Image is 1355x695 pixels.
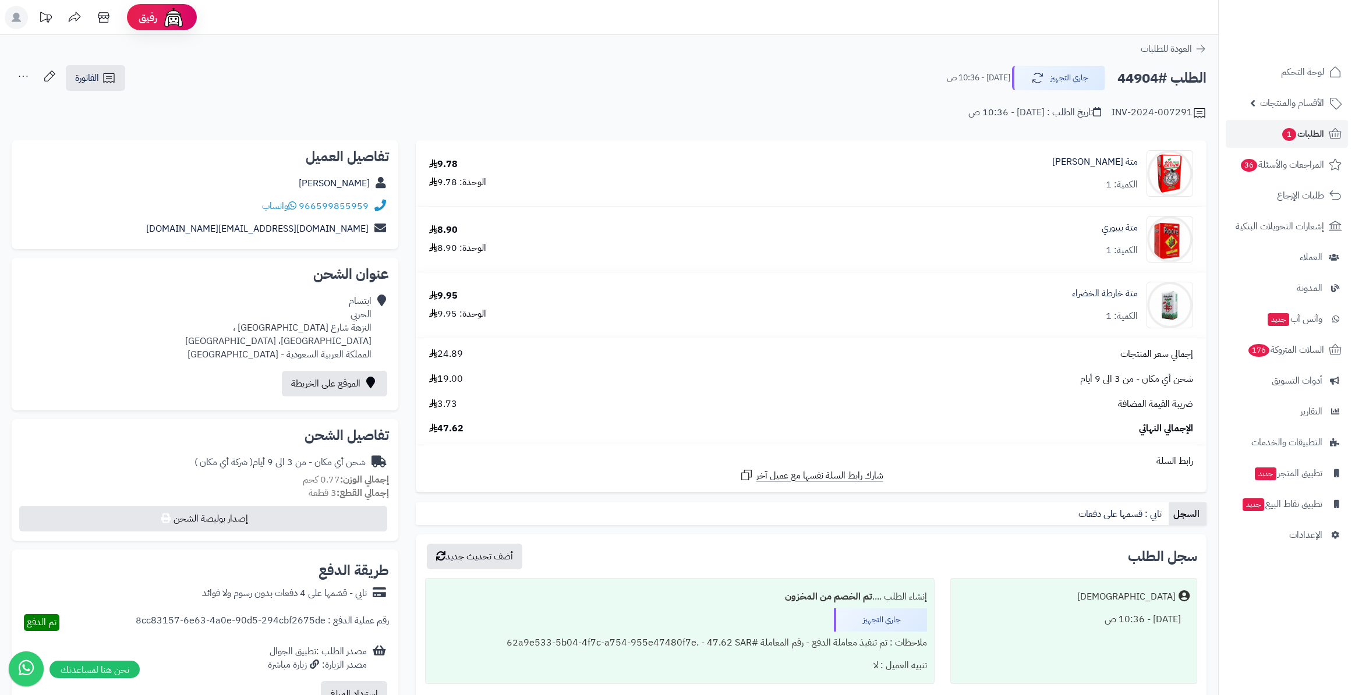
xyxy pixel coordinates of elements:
[1141,42,1207,56] a: العودة للطلبات
[429,158,458,171] div: 9.78
[146,222,369,236] a: [DOMAIN_NAME][EMAIL_ADDRESS][DOMAIN_NAME]
[1226,274,1348,302] a: المدونة
[1147,282,1193,328] img: 1693762708-Kharta%20Khadra%20Mate-90x90.jpg
[1226,459,1348,487] a: تطبيق المتجرجديد
[1281,126,1324,142] span: الطلبات
[1226,243,1348,271] a: العملاء
[31,6,60,32] a: تحديثات المنصة
[756,469,883,483] span: شارك رابط السلة نفسها مع عميل آخر
[319,563,389,577] h2: طريقة الدفع
[299,176,370,190] a: [PERSON_NAME]
[1277,187,1324,204] span: طلبات الإرجاع
[337,486,389,500] strong: إجمالي القطع:
[1226,151,1348,179] a: المراجعات والأسئلة36
[1241,496,1322,512] span: تطبيق نقاط البيع
[1268,313,1289,326] span: جديد
[1272,373,1322,389] span: أدوات التسويق
[1074,502,1169,526] a: تابي : قسمها على دفعات
[66,65,125,91] a: الفاتورة
[19,506,387,531] button: إصدار بوليصة الشحن
[740,468,883,483] a: شارك رابط السلة نفسها مع عميل آخر
[1226,212,1348,240] a: إشعارات التحويلات البنكية
[1255,467,1276,480] span: جديد
[1281,64,1324,80] span: لوحة التحكم
[27,615,56,629] span: تم الدفع
[282,371,387,396] a: الموقع على الخريطة
[427,544,522,569] button: أضف تحديث جديد
[433,654,927,677] div: تنبيه العميل : لا
[1147,216,1193,263] img: 1691430292-Pipore%20Mate-90x90.jpg
[429,398,457,411] span: 3.73
[420,455,1202,468] div: رابط السلة
[1289,527,1322,543] span: الإعدادات
[429,224,458,237] div: 8.90
[429,289,458,303] div: 9.95
[75,71,99,85] span: الفاتورة
[1012,66,1105,90] button: جاري التجهيز
[433,586,927,608] div: إنشاء الطلب ....
[1106,310,1138,323] div: الكمية: 1
[429,347,463,361] span: 24.89
[1118,398,1193,411] span: ضريبة القيمة المضافة
[1236,218,1324,235] span: إشعارات التحويلات البنكية
[1226,428,1348,456] a: التطبيقات والخدمات
[1112,106,1207,120] div: INV-2024-007291
[1241,159,1257,172] span: 36
[1251,434,1322,451] span: التطبيقات والخدمات
[1266,311,1322,327] span: وآتس آب
[202,587,367,600] div: تابي - قسّمها على 4 دفعات بدون رسوم ولا فوائد
[268,645,367,672] div: مصدر الطلب :تطبيق الجوال
[185,295,372,361] div: ابتسام الحربي النزهة شارع [GEOGRAPHIC_DATA] ، [GEOGRAPHIC_DATA]، [GEOGRAPHIC_DATA] المملكة العربي...
[262,199,296,213] a: واتساب
[1240,157,1324,173] span: المراجعات والأسئلة
[1226,490,1348,518] a: تطبيق نقاط البيعجديد
[1300,403,1322,420] span: التقارير
[1226,521,1348,549] a: الإعدادات
[1226,336,1348,364] a: السلات المتروكة176
[1226,398,1348,425] a: التقارير
[1226,305,1348,333] a: وآتس آبجديد
[1120,347,1193,361] span: إجمالي سعر المنتجات
[429,422,464,435] span: 47.62
[268,658,367,672] div: مصدر الزيارة: زيارة مباشرة
[1072,287,1138,300] a: متة خارطة الخضراء
[1226,182,1348,210] a: طلبات الإرجاع
[1117,66,1207,90] h2: الطلب #44904
[785,590,872,604] b: تم الخصم من المخزون
[429,307,486,321] div: الوحدة: 9.95
[340,473,389,487] strong: إجمالي الوزن:
[1226,58,1348,86] a: لوحة التحكم
[1147,150,1193,197] img: 1677343482-Yerba%20Mate-90x90.jpg
[1169,502,1207,526] a: السجل
[1106,244,1138,257] div: الكمية: 1
[1106,178,1138,192] div: الكمية: 1
[429,176,486,189] div: الوحدة: 9.78
[1226,367,1348,395] a: أدوات التسويق
[433,632,927,654] div: ملاحظات : تم تنفيذ معاملة الدفع - رقم المعاملة #62a9e533-5b04-4f7c-a754-955e47480f7e. - 47.62 SAR
[21,150,389,164] h2: تفاصيل العميل
[194,456,366,469] div: شحن أي مكان - من 3 الى 9 أيام
[1247,342,1324,358] span: السلات المتروكة
[947,72,1010,84] small: [DATE] - 10:36 ص
[968,106,1101,119] div: تاريخ الطلب : [DATE] - 10:36 ص
[1260,95,1324,111] span: الأقسام والمنتجات
[1254,465,1322,481] span: تطبيق المتجر
[194,455,253,469] span: ( شركة أي مكان )
[1077,590,1176,604] div: [DEMOGRAPHIC_DATA]
[1139,422,1193,435] span: الإجمالي النهائي
[303,473,389,487] small: 0.77 كجم
[309,486,389,500] small: 3 قطعة
[136,614,389,631] div: رقم عملية الدفع : 8cc83157-6e63-4a0e-90d5-294cbf2675de
[429,373,463,386] span: 19.00
[1226,120,1348,148] a: الطلبات1
[1248,344,1269,357] span: 176
[834,608,927,632] div: جاري التجهيز
[958,608,1190,631] div: [DATE] - 10:36 ص
[299,199,369,213] a: 966599855959
[1102,221,1138,235] a: متة بيبوري
[1128,549,1197,563] h3: سجل الطلب
[1297,280,1322,296] span: المدونة
[21,267,389,281] h2: عنوان الشحن
[1052,155,1138,169] a: متة [PERSON_NAME]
